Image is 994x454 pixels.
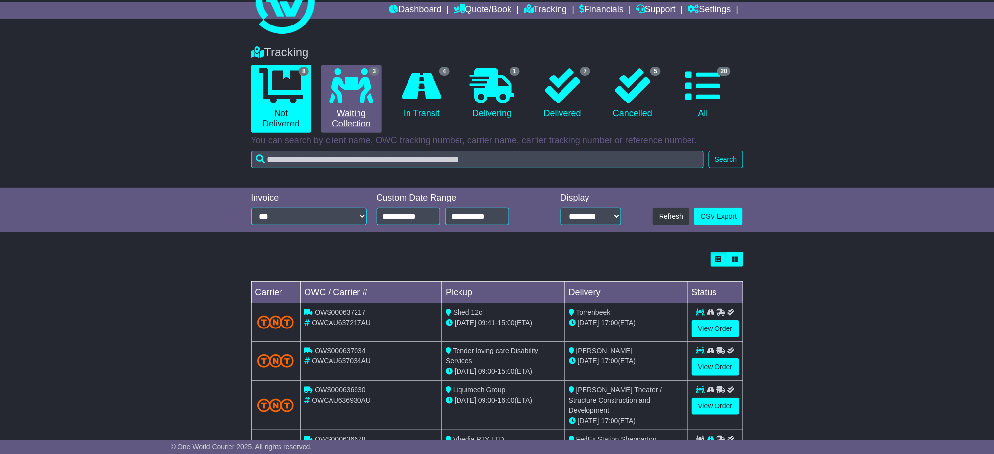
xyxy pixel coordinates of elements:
span: Shed 12c [453,308,482,316]
a: Dashboard [389,2,442,19]
span: OWCAU637217AU [312,319,371,327]
span: 09:00 [478,396,495,404]
td: Status [688,282,743,303]
span: 09:41 [478,319,495,327]
a: CSV Export [694,208,743,225]
span: OWS000637217 [315,308,366,316]
a: 3 Waiting Collection [321,65,382,133]
a: 20 All [673,65,733,123]
a: View Order [692,398,739,415]
span: 20 [717,67,731,76]
span: [PERSON_NAME] Theater / Structure Construction and Development [569,386,662,414]
span: 15:00 [498,367,515,375]
a: Financials [579,2,624,19]
a: Quote/Book [454,2,511,19]
a: View Order [692,320,739,337]
span: 15:00 [498,319,515,327]
div: Invoice [251,193,367,203]
button: Refresh [653,208,689,225]
span: 17:00 [601,319,618,327]
span: OWCAU636930AU [312,396,371,404]
img: TNT_Domestic.png [257,399,294,412]
a: 4 In Transit [391,65,452,123]
span: Torrenbeek [576,308,611,316]
div: Display [561,193,621,203]
span: [DATE] [455,396,476,404]
span: 09:00 [478,367,495,375]
div: (ETA) [569,416,684,426]
a: Support [636,2,676,19]
td: Pickup [442,282,565,303]
span: Tender loving care Disability Services [446,347,538,365]
img: TNT_Domestic.png [257,316,294,329]
a: 8 Not Delivered [251,65,311,133]
span: FedEx Station Shepparton [576,435,657,443]
span: © One World Courier 2025. All rights reserved. [171,443,312,451]
span: Vhedia PTY LTD [453,435,504,443]
span: OWS000636678 [315,435,366,443]
a: Settings [688,2,731,19]
div: - (ETA) [446,318,561,328]
span: [DATE] [578,357,599,365]
div: (ETA) [569,318,684,328]
div: Tracking [246,46,748,60]
td: Delivery [564,282,688,303]
p: You can search by client name, OWC tracking number, carrier name, carrier tracking number or refe... [251,135,743,146]
span: OWCAU637034AU [312,357,371,365]
a: 5 Cancelled [603,65,663,123]
span: OWS000636930 [315,386,366,394]
div: Custom Date Range [377,193,534,203]
span: [PERSON_NAME] [576,347,633,354]
span: 5 [650,67,661,76]
span: [DATE] [578,319,599,327]
span: 1 [510,67,520,76]
td: OWC / Carrier # [300,282,442,303]
span: 16:00 [498,396,515,404]
span: 8 [299,67,309,76]
a: Tracking [524,2,567,19]
span: OWS000637034 [315,347,366,354]
span: 17:00 [601,357,618,365]
span: 7 [580,67,590,76]
button: Search [709,151,743,168]
span: [DATE] [455,319,476,327]
span: Liquimech Group [453,386,506,394]
a: View Order [692,358,739,376]
span: [DATE] [578,417,599,425]
span: 4 [439,67,450,76]
td: Carrier [251,282,300,303]
img: TNT_Domestic.png [257,354,294,368]
div: - (ETA) [446,366,561,377]
a: 7 Delivered [532,65,592,123]
span: 17:00 [601,417,618,425]
div: (ETA) [569,356,684,366]
span: 3 [369,67,380,76]
span: [DATE] [455,367,476,375]
div: - (ETA) [446,395,561,405]
a: 1 Delivering [462,65,522,123]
